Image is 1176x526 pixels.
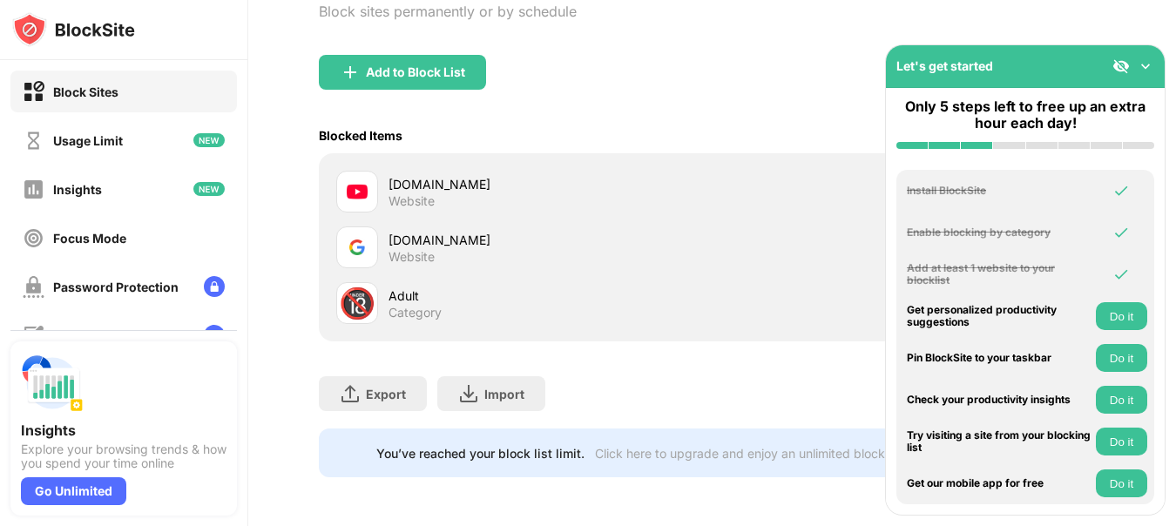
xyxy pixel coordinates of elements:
div: Click here to upgrade and enjoy an unlimited block list. [595,446,908,461]
img: favicons [347,237,368,258]
div: Get personalized productivity suggestions [907,304,1092,329]
img: omni-check.svg [1112,182,1130,199]
div: Import [484,387,524,401]
img: customize-block-page-off.svg [23,325,44,347]
div: [DOMAIN_NAME] [389,175,713,193]
img: focus-off.svg [23,227,44,249]
img: new-icon.svg [193,182,225,196]
div: Explore your browsing trends & how you spend your time online [21,442,226,470]
button: Do it [1096,469,1147,497]
img: new-icon.svg [193,133,225,147]
div: Only 5 steps left to free up an extra hour each day! [896,98,1154,131]
div: Install BlockSite [907,185,1092,197]
div: Enable blocking by category [907,226,1092,239]
div: Insights [21,421,226,439]
button: Do it [1096,428,1147,455]
div: Let's get started [896,58,993,73]
div: Website [389,249,435,265]
img: time-usage-off.svg [23,130,44,152]
div: Custom Block Page [53,328,168,343]
div: Add at least 1 website to your blocklist [907,262,1092,287]
img: favicons [347,181,368,202]
div: 🔞 [339,286,375,321]
div: Get our mobile app for free [907,477,1092,489]
div: Category [389,305,442,320]
img: omni-check.svg [1112,224,1130,241]
img: omni-setup-toggle.svg [1137,57,1154,75]
img: insights-off.svg [23,179,44,200]
div: Try visiting a site from your blocking list [907,429,1092,455]
div: [DOMAIN_NAME] [389,231,713,249]
button: Do it [1096,302,1147,330]
div: Export [366,387,406,401]
div: Insights [53,182,102,197]
div: Go Unlimited [21,477,126,505]
div: Website [389,193,435,209]
img: omni-check.svg [1112,266,1130,283]
button: Do it [1096,344,1147,372]
div: Blocked Items [319,128,402,143]
img: block-on.svg [23,81,44,103]
img: eye-not-visible.svg [1112,57,1130,75]
img: password-protection-off.svg [23,276,44,298]
img: lock-menu.svg [204,276,225,297]
button: Do it [1096,386,1147,414]
div: Block Sites [53,84,118,99]
div: Usage Limit [53,133,123,148]
div: Adult [389,287,713,305]
img: lock-menu.svg [204,325,225,346]
div: Add to Block List [366,65,465,79]
div: Pin BlockSite to your taskbar [907,352,1092,364]
div: Password Protection [53,280,179,294]
div: Block sites permanently or by schedule [319,3,577,20]
div: Check your productivity insights [907,394,1092,406]
img: logo-blocksite.svg [12,12,135,47]
div: Focus Mode [53,231,126,246]
img: push-insights.svg [21,352,84,415]
div: You’ve reached your block list limit. [376,446,585,461]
